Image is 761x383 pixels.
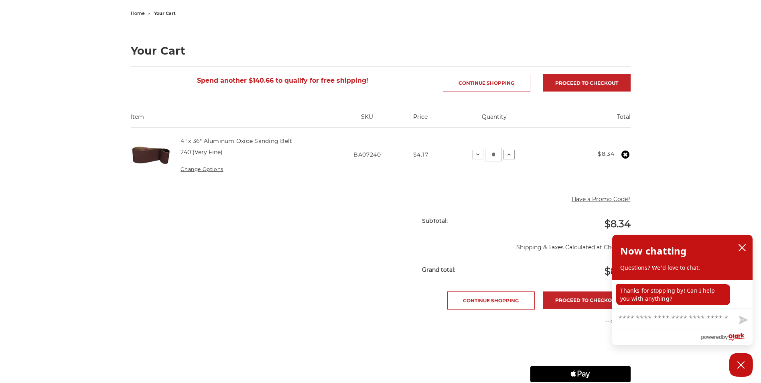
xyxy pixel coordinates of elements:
th: Total [549,113,631,127]
a: Continue Shopping [443,74,530,92]
iframe: PayPal-paypal [530,334,631,350]
th: Quantity [439,113,548,127]
a: Change Options [181,166,223,172]
p: Questions? We'd love to chat. [620,264,745,272]
img: 4" x 36" Aluminum Oxide Sanding Belt [131,134,171,175]
input: 4" x 36" Aluminum Oxide Sanding Belt Quantity: [485,148,502,161]
th: Item [131,113,333,127]
strong: $8.34 [598,150,615,157]
span: by [722,332,728,342]
strong: Grand total: [422,266,455,273]
button: Close Chatbox [729,353,753,377]
div: olark chatbox [612,234,753,345]
a: Powered by Olark [701,330,753,345]
span: $8.34 [605,265,631,277]
h2: Now chatting [620,243,686,259]
a: Continue Shopping [447,291,535,310]
a: 4" x 36" Aluminum Oxide Sanding Belt [181,137,292,145]
th: SKU [333,113,402,127]
span: your cart [154,10,176,16]
th: Price [402,113,440,127]
span: BA07240 [353,151,381,158]
button: close chatbox [736,242,749,254]
a: Proceed to checkout [543,291,631,309]
p: Thanks for stopping by! Can I help you with anything? [616,284,730,305]
div: SubTotal: [422,211,526,231]
dd: 240 (Very Fine) [181,148,223,157]
p: Shipping & Taxes Calculated at Checkout [422,237,630,252]
span: Spend another $140.66 to qualify for free shipping! [197,77,368,84]
h1: Your Cart [131,45,631,56]
span: $8.34 [605,218,631,230]
p: -- or use -- [530,318,631,325]
button: Send message [733,311,753,330]
a: Proceed to checkout [543,74,631,92]
a: home [131,10,145,16]
span: powered [701,332,722,342]
button: Have a Promo Code? [572,195,631,204]
span: $4.17 [413,151,428,158]
div: chat [612,280,753,308]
